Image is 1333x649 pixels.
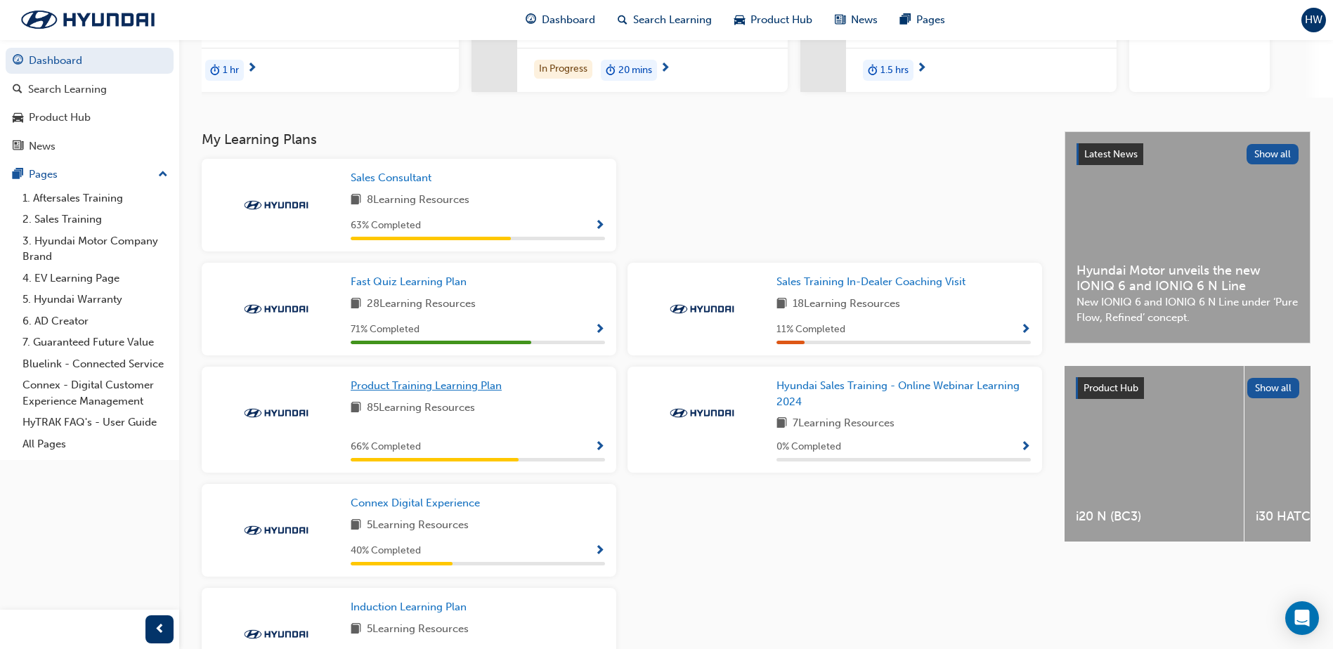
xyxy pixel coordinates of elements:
[594,321,605,339] button: Show Progress
[6,77,174,103] a: Search Learning
[367,400,475,417] span: 85 Learning Resources
[351,439,421,455] span: 66 % Completed
[633,12,712,28] span: Search Learning
[776,415,787,433] span: book-icon
[1285,601,1319,635] div: Open Intercom Messenger
[28,81,107,98] div: Search Learning
[351,400,361,417] span: book-icon
[606,6,723,34] a: search-iconSearch Learning
[6,162,174,188] button: Pages
[351,322,420,338] span: 71 % Completed
[238,523,315,537] img: Trak
[1076,377,1299,400] a: Product HubShow all
[17,374,174,412] a: Connex - Digital Customer Experience Management
[594,438,605,456] button: Show Progress
[734,11,745,29] span: car-icon
[663,302,741,316] img: Trak
[351,296,361,313] span: book-icon
[17,332,174,353] a: 7. Guaranteed Future Value
[13,55,23,67] span: guage-icon
[916,12,945,28] span: Pages
[606,61,616,79] span: duration-icon
[889,6,956,34] a: pages-iconPages
[723,6,824,34] a: car-iconProduct Hub
[594,545,605,558] span: Show Progress
[835,11,845,29] span: news-icon
[247,63,257,75] span: next-icon
[1076,509,1233,525] span: i20 N (BC3)
[824,6,889,34] a: news-iconNews
[618,11,628,29] span: search-icon
[351,517,361,535] span: book-icon
[238,406,315,420] img: Trak
[776,439,841,455] span: 0 % Completed
[1084,382,1138,394] span: Product Hub
[367,621,469,638] span: 5 Learning Resources
[594,441,605,454] span: Show Progress
[13,112,23,124] span: car-icon
[223,63,239,79] span: 1 hr
[776,274,971,290] a: Sales Training In-Dealer Coaching Visit
[1020,321,1031,339] button: Show Progress
[351,274,472,290] a: Fast Quiz Learning Plan
[1247,144,1299,164] button: Show all
[351,543,421,559] span: 40 % Completed
[351,497,480,509] span: Connex Digital Experience
[1020,438,1031,456] button: Show Progress
[1077,263,1299,294] span: Hyundai Motor unveils the new IONIQ 6 and IONIQ 6 N Line
[17,230,174,268] a: 3. Hyundai Motor Company Brand
[7,5,169,34] img: Trak
[238,627,315,641] img: Trak
[367,517,469,535] span: 5 Learning Resources
[1065,131,1311,343] a: Latest NewsShow allHyundai Motor unveils the new IONIQ 6 and IONIQ 6 N LineNew IONIQ 6 and IONIQ ...
[351,275,467,288] span: Fast Quiz Learning Plan
[158,166,168,184] span: up-icon
[776,275,965,288] span: Sales Training In-Dealer Coaching Visit
[13,84,22,96] span: search-icon
[351,621,361,638] span: book-icon
[1305,12,1322,28] span: HW
[29,110,91,126] div: Product Hub
[210,61,220,79] span: duration-icon
[776,378,1031,409] a: Hyundai Sales Training - Online Webinar Learning 2024
[351,599,472,615] a: Induction Learning Plan
[17,310,174,332] a: 6. AD Creator
[1301,8,1326,32] button: HW
[1020,324,1031,336] span: Show Progress
[351,170,437,186] a: Sales Consultant
[155,621,165,638] span: prev-icon
[793,296,900,313] span: 18 Learning Resources
[6,133,174,159] a: News
[916,63,927,75] span: next-icon
[17,268,174,289] a: 4. EV Learning Page
[900,11,911,29] span: pages-icon
[594,324,605,336] span: Show Progress
[29,166,58,183] div: Pages
[1065,366,1244,542] a: i20 N (BC3)
[660,63,670,75] span: next-icon
[594,217,605,235] button: Show Progress
[13,169,23,181] span: pages-icon
[1084,148,1138,160] span: Latest News
[17,188,174,209] a: 1. Aftersales Training
[880,63,909,79] span: 1.5 hrs
[1077,143,1299,166] a: Latest NewsShow all
[618,63,652,79] span: 20 mins
[534,60,592,79] div: In Progress
[351,171,431,184] span: Sales Consultant
[793,415,895,433] span: 7 Learning Resources
[351,192,361,209] span: book-icon
[776,322,845,338] span: 11 % Completed
[1247,378,1300,398] button: Show all
[776,296,787,313] span: book-icon
[594,542,605,560] button: Show Progress
[202,131,1042,147] h3: My Learning Plans
[6,48,174,74] a: Dashboard
[594,220,605,232] span: Show Progress
[868,61,878,79] span: duration-icon
[663,406,741,420] img: Trak
[851,12,878,28] span: News
[13,140,23,153] span: news-icon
